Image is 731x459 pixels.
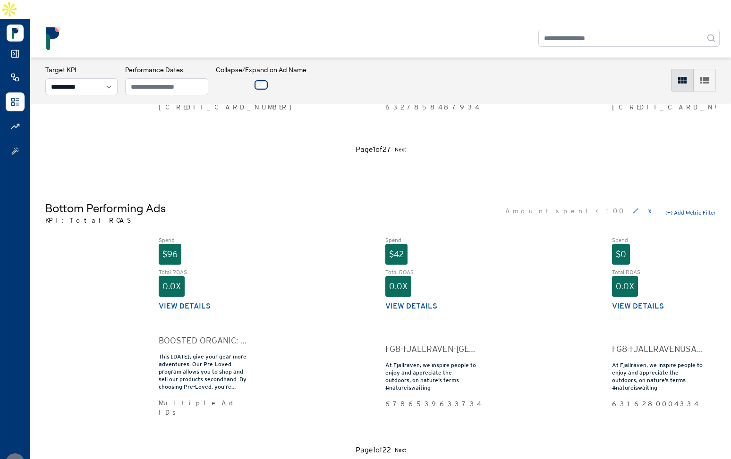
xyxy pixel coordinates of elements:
div: Multiple Ad IDs [159,398,249,417]
h3: Target KPI [45,65,118,75]
div: At Fjällräven, we inspire people to enjoy and appreciate the outdoors, on nature’s terms. #nature... [385,361,476,392]
p: KPI: Total ROAS [45,216,166,225]
div: Total ROAS [159,268,249,276]
h3: Performance Dates [125,65,208,75]
img: Logo [7,25,24,42]
div: At Fjällräven, we inspire people to enjoy and appreciate the outdoors, on nature’s terms. #nature... [612,361,703,392]
div: BOOSTED ORGANIC: FJR_[DATE]_4_23 [159,334,249,347]
div: 6316280004334 [612,399,703,409]
div: 0.0X [385,276,411,297]
div: $42 [385,244,408,265]
div: Total ROAS [385,268,476,276]
button: x [646,203,654,218]
div: Page 1 of 22 [356,444,391,456]
div: [CREDIT_CARD_NUMBER] [612,102,703,112]
div: Page 1 of 27 [356,144,391,155]
div: 0.0X [612,276,638,297]
button: (+) Add Metric Filter [665,209,716,217]
div: FG8-FJALLRAVEN-[GEOGRAPHIC_DATA]-FACEBOOK-SOCIAL-HOJA-DYNM-DABA-CAROUSEL [385,342,476,356]
div: $96 [159,244,181,265]
button: Next [395,144,406,155]
button: Next [395,444,406,456]
div: This [DATE], give your gear more adventures. Our Pre-Loved program allows you to shop and sell ou... [159,353,249,391]
h3: Collapse/Expand on Ad Name [216,65,306,75]
div: FG8-FJALLRAVENUSA-FACEBOOK-SOCIAL-KANKEN-DYNM-CAROUSEL-[GEOGRAPHIC_DATA] [612,342,703,356]
div: $0 [612,244,630,265]
span: Amount spent < 100 [505,206,625,216]
div: 6786539633734 [385,399,476,409]
button: View details [612,300,664,312]
h5: Bottom Performing Ads [45,200,166,216]
button: View details [385,300,437,312]
img: logo [42,26,65,50]
div: Spend [385,236,476,244]
div: Total ROAS [612,268,703,276]
div: 6327858487934 [385,102,476,112]
div: 0.0X [159,276,185,297]
div: [CREDIT_CARD_NUMBER] [159,102,249,112]
div: Spend [612,236,703,244]
div: Spend [159,236,249,244]
button: View details [159,300,211,312]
